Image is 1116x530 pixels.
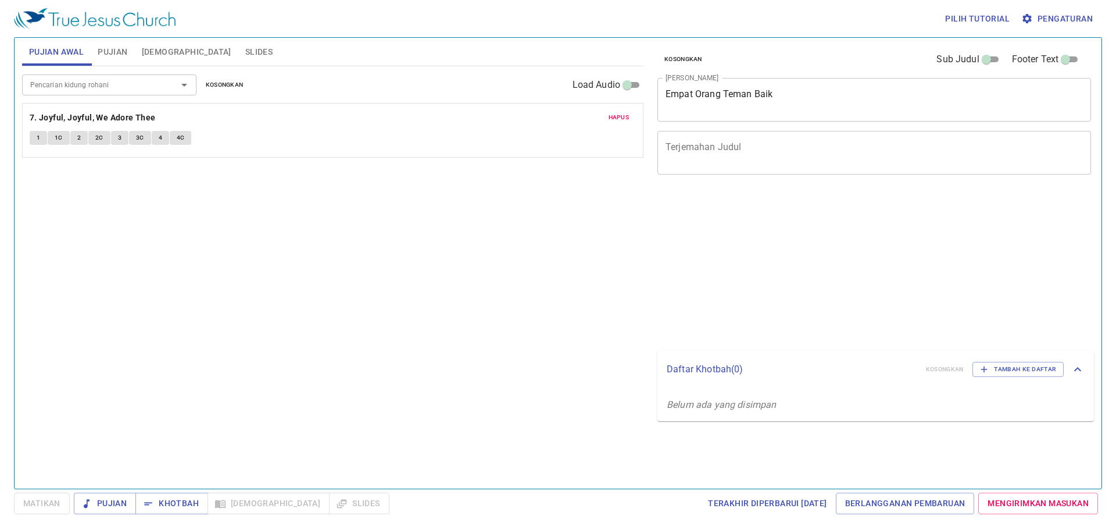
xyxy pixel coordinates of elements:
[88,131,110,145] button: 2C
[845,496,965,511] span: Berlangganan Pembaruan
[972,362,1064,377] button: Tambah ke Daftar
[145,496,199,511] span: Khotbah
[602,111,636,125] button: Hapus
[118,133,121,143] span: 3
[667,399,776,410] i: Belum ada yang disimpan
[657,52,709,66] button: Kosongkan
[170,131,192,145] button: 4C
[664,54,702,65] span: Kosongkan
[573,78,621,92] span: Load Audio
[37,133,40,143] span: 1
[988,496,1089,511] span: Mengirimkan Masukan
[70,131,88,145] button: 2
[129,131,151,145] button: 3C
[55,133,63,143] span: 1C
[653,187,1006,346] iframe: from-child
[199,78,251,92] button: Kosongkan
[98,45,127,59] span: Pujian
[30,111,156,125] b: 7. Joyful, Joyful, We Adore Thee
[936,52,979,66] span: Sub Judul
[836,493,975,514] a: Berlangganan Pembaruan
[48,131,70,145] button: 1C
[30,131,47,145] button: 1
[245,45,273,59] span: Slides
[111,131,128,145] button: 3
[940,8,1014,30] button: Pilih tutorial
[152,131,169,145] button: 4
[980,364,1056,375] span: Tambah ke Daftar
[142,45,231,59] span: [DEMOGRAPHIC_DATA]
[703,493,831,514] a: Terakhir Diperbarui [DATE]
[74,493,136,514] button: Pujian
[83,496,127,511] span: Pujian
[945,12,1010,26] span: Pilih tutorial
[1019,8,1097,30] button: Pengaturan
[666,88,1083,111] textarea: Empat Orang Teman Baik
[206,80,244,90] span: Kosongkan
[708,496,827,511] span: Terakhir Diperbarui [DATE]
[135,493,208,514] button: Khotbah
[176,77,192,93] button: Open
[177,133,185,143] span: 4C
[1012,52,1059,66] span: Footer Text
[978,493,1098,514] a: Mengirimkan Masukan
[609,112,629,123] span: Hapus
[95,133,103,143] span: 2C
[14,8,176,29] img: True Jesus Church
[30,111,158,125] button: 7. Joyful, Joyful, We Adore Thee
[29,45,84,59] span: Pujian Awal
[159,133,162,143] span: 4
[657,350,1094,389] div: Daftar Khotbah(0)KosongkanTambah ke Daftar
[1024,12,1093,26] span: Pengaturan
[667,362,917,376] p: Daftar Khotbah ( 0 )
[136,133,144,143] span: 3C
[77,133,81,143] span: 2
